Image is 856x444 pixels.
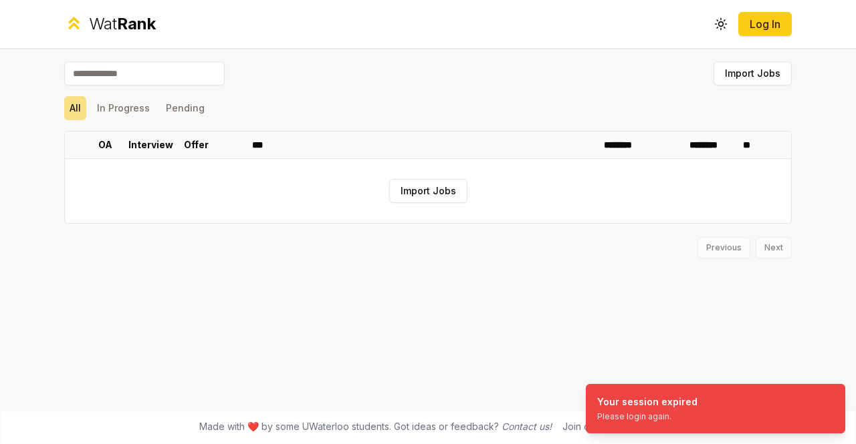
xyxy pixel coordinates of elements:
div: Join our discord! [562,420,637,433]
span: Rank [117,14,156,33]
a: Contact us! [502,421,552,432]
button: Import Jobs [714,61,792,85]
p: Interview [128,138,173,152]
button: Import Jobs [389,179,467,203]
a: Log In [749,16,781,32]
button: In Progress [92,96,155,120]
div: Please login again. [597,411,698,422]
button: Log In [738,12,792,36]
div: Wat [89,13,156,35]
a: WatRank [64,13,156,35]
button: Pending [160,96,210,120]
button: All [64,96,86,120]
div: Your session expired [597,395,698,409]
p: Offer [184,138,209,152]
span: Made with ❤️ by some UWaterloo students. Got ideas or feedback? [199,420,552,433]
p: OA [98,138,112,152]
